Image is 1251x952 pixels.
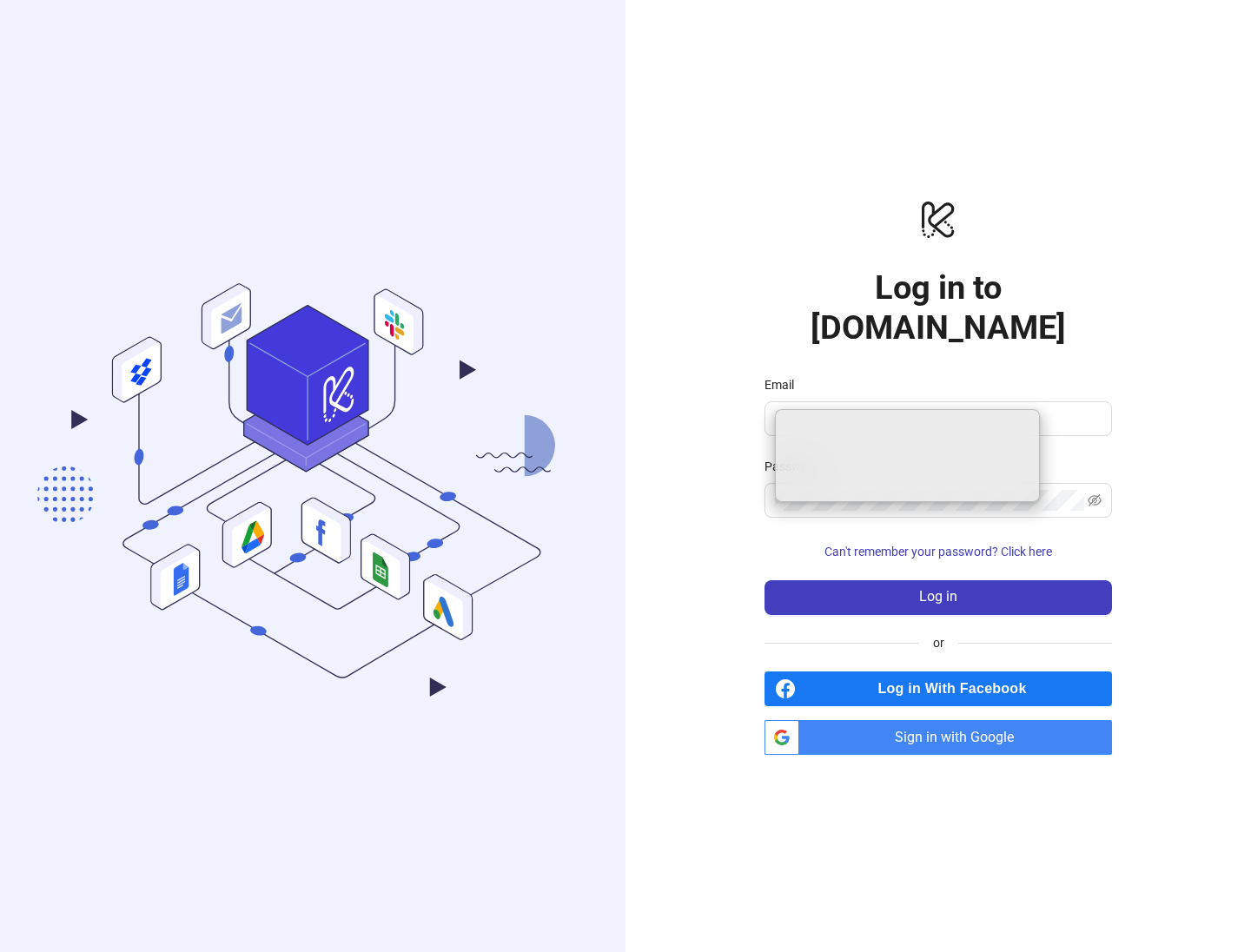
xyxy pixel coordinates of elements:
[775,408,1098,429] input: Email
[764,720,1112,755] a: Sign in with Google
[764,545,1112,559] a: Can't remember your password? Click here
[775,490,1084,511] input: Password
[764,457,831,476] label: Password
[803,671,1112,706] span: Log in With Facebook
[764,375,805,394] label: Email
[919,633,958,652] span: or
[764,539,1112,566] button: Can't remember your password? Click here
[764,268,1112,347] h1: Log in to [DOMAIN_NAME]
[1088,493,1102,507] span: eye-invisible
[764,580,1112,615] button: Log in
[806,720,1112,755] span: Sign in with Google
[824,545,1052,559] span: Can't remember your password? Click here
[919,589,957,605] span: Log in
[764,671,1112,706] a: Log in With Facebook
